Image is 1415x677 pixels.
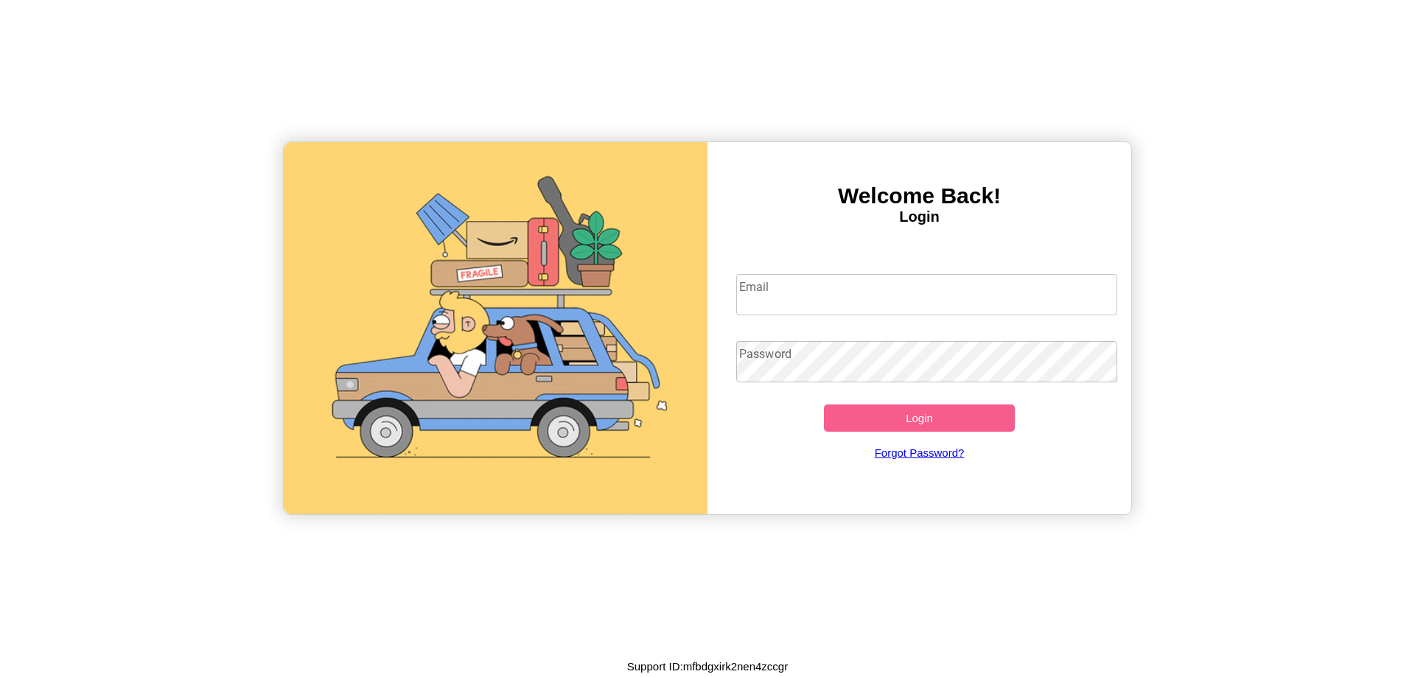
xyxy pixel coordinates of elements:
[824,404,1015,432] button: Login
[707,208,1131,225] h4: Login
[284,142,707,514] img: gif
[627,656,788,676] p: Support ID: mfbdgxirk2nen4zccgr
[729,432,1111,474] a: Forgot Password?
[707,183,1131,208] h3: Welcome Back!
